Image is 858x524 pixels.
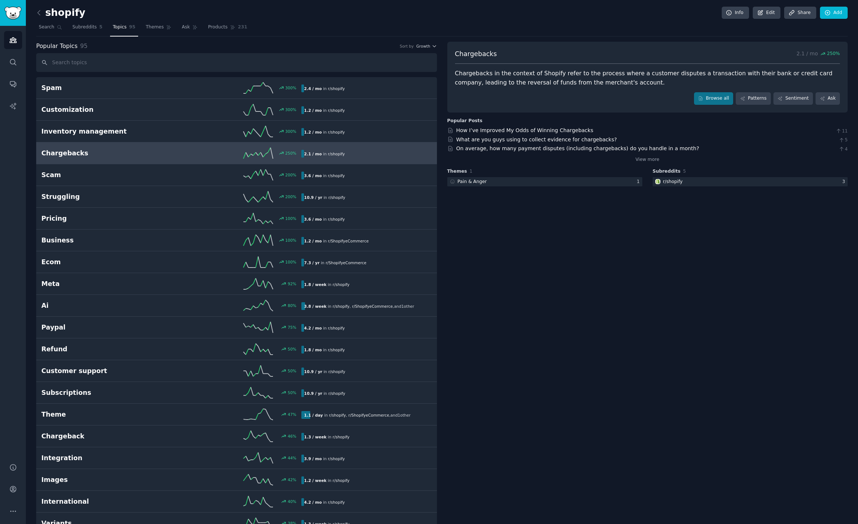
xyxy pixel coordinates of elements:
[447,118,483,124] div: Popular Posts
[36,317,437,338] a: Paypal75%4.2 / moin r/shopify
[328,130,345,134] span: r/ shopify
[285,151,296,156] div: 250 %
[328,239,369,243] span: r/ ShopifyeCommerce
[333,478,350,483] span: r/ shopify
[41,432,171,441] h2: Chargeback
[285,172,296,177] div: 200 %
[304,326,322,330] b: 4.2 / mo
[301,455,347,462] div: in
[41,279,171,289] h2: Meta
[179,21,200,37] a: Ask
[41,454,171,463] h2: Integration
[41,475,171,485] h2: Images
[301,85,347,92] div: in
[36,404,437,425] a: Theme47%1.1 / dayin r/shopify,r/ShopifyeCommerce,and1other
[455,69,840,87] div: Chargebacks in the context of Shopify refer to the process where a customer disputes a transactio...
[4,7,21,20] img: GummySearch logo
[301,368,348,375] div: in
[838,137,848,144] span: 5
[301,302,417,310] div: in
[304,348,322,352] b: 1.8 / mo
[301,433,352,441] div: in
[329,413,346,417] span: r/ shopify
[838,146,848,153] span: 4
[301,389,348,397] div: in
[288,390,296,395] div: 50 %
[36,295,437,317] a: Ai80%3.8 / weekin r/shopify,r/ShopifyeCommerce,and1other
[304,478,327,483] b: 1.2 / week
[205,21,250,37] a: Products231
[416,44,437,49] button: Growth
[72,24,97,31] span: Subreddits
[288,347,296,352] div: 50 %
[285,129,296,134] div: 300 %
[456,145,699,151] a: On average, how many payment disputes (including chargebacks) do you handle in a month?
[182,24,190,31] span: Ask
[683,169,686,174] span: 5
[455,49,497,59] span: Chargebacks
[416,44,430,49] span: Growth
[722,7,749,19] a: Info
[36,121,437,142] a: Inventory management300%1.2 / moin r/shopify
[328,195,345,200] span: r/ shopify
[458,179,487,185] div: Pain & Anger
[773,92,813,105] a: Sentiment
[390,413,410,417] span: and 1 other
[328,369,345,374] span: r/ shopify
[393,304,394,308] span: ,
[36,77,437,99] a: Spam300%2.4 / moin r/shopify
[346,413,347,417] span: ,
[301,237,371,245] div: in
[653,168,681,175] span: Subreddits
[41,258,171,267] h2: Ecom
[36,338,437,360] a: Refund50%1.8 / moin r/shopify
[304,261,319,265] b: 7.3 / yr
[80,42,88,49] span: 95
[285,238,296,243] div: 100 %
[469,169,472,174] span: 1
[36,42,78,51] span: Popular Topics
[304,456,322,461] b: 3.9 / mo
[288,412,296,417] div: 47 %
[36,230,437,251] a: Business100%1.2 / moin r/ShopifyeCommerce
[352,304,393,308] span: r/ ShopifyeCommerce
[208,24,228,31] span: Products
[333,435,350,439] span: r/ shopify
[36,7,85,19] h2: shopify
[328,348,345,352] span: r/ shopify
[301,280,352,288] div: in
[816,92,840,105] a: Ask
[348,413,389,417] span: r/ ShopifyeCommerce
[288,499,296,504] div: 40 %
[143,21,174,37] a: Themes
[328,326,345,330] span: r/ shopify
[301,324,347,332] div: in
[41,149,171,158] h2: Chargebacks
[328,500,345,504] span: r/ shopify
[238,24,247,31] span: 231
[328,391,345,396] span: r/ shopify
[304,282,327,287] b: 1.8 / week
[36,21,65,37] a: Search
[456,127,593,133] a: How I’ve Improved My Odds of Winning Chargebacks
[304,86,322,91] b: 2.4 / mo
[285,259,296,265] div: 100 %
[304,435,327,439] b: 1.3 / week
[655,179,660,184] img: shopify
[301,346,347,354] div: in
[304,369,322,374] b: 10.9 / yr
[41,497,171,506] h2: International
[285,216,296,221] div: 100 %
[394,304,414,308] span: and 1 other
[129,24,136,31] span: 95
[653,177,848,186] a: shopifyr/shopify3
[400,44,414,49] div: Sort by
[41,301,171,310] h2: Ai
[842,179,848,185] div: 3
[304,195,322,200] b: 10.9 / yr
[113,24,126,31] span: Topics
[285,194,296,199] div: 200 %
[36,447,437,469] a: Integration44%3.9 / moin r/shopify
[328,173,345,178] span: r/ shopify
[36,251,437,273] a: Ecom100%7.3 / yrin r/ShopifyeCommerce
